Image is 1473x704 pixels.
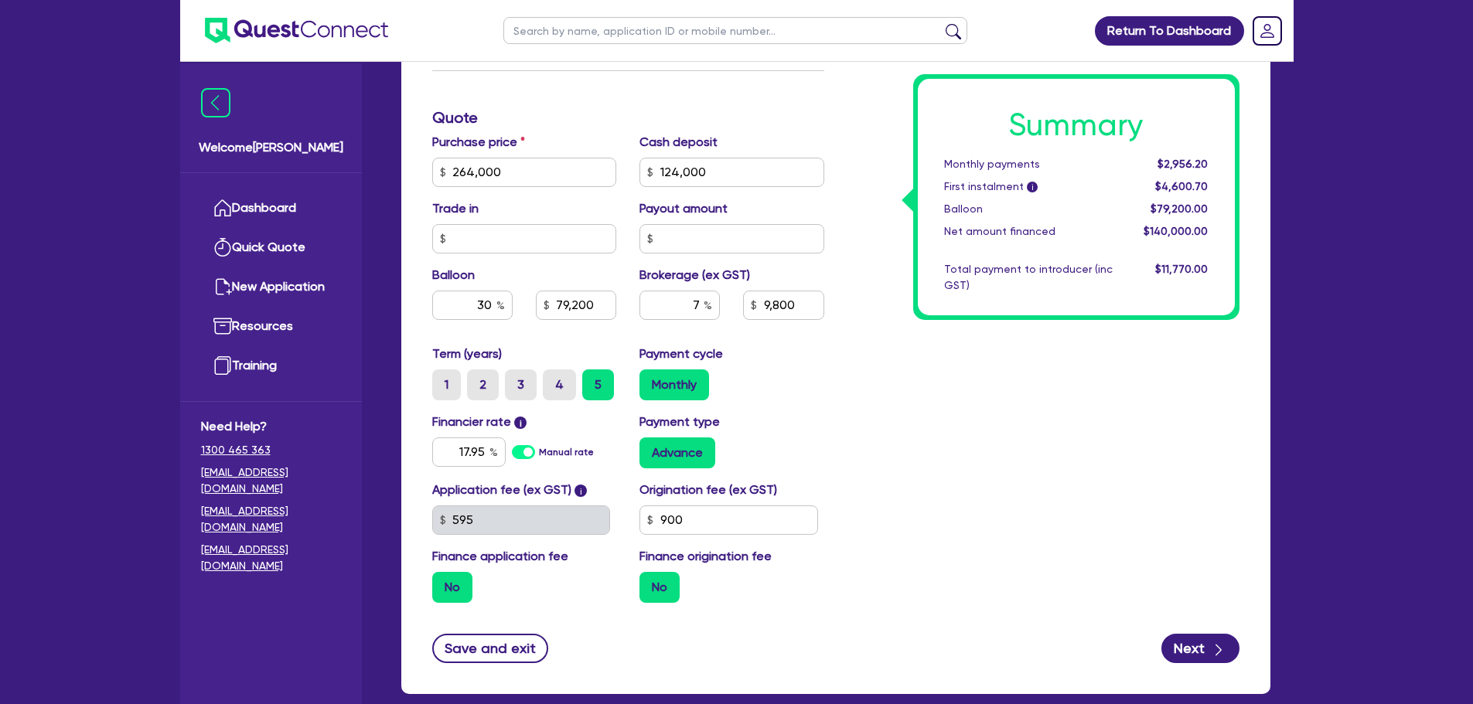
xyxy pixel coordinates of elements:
[432,481,571,499] label: Application fee (ex GST)
[539,445,594,459] label: Manual rate
[639,481,777,499] label: Origination fee (ex GST)
[201,464,341,497] a: [EMAIL_ADDRESS][DOMAIN_NAME]
[201,542,341,574] a: [EMAIL_ADDRESS][DOMAIN_NAME]
[199,138,343,157] span: Welcome [PERSON_NAME]
[432,133,525,151] label: Purchase price
[432,199,479,218] label: Trade in
[1247,11,1287,51] a: Dropdown toggle
[213,277,232,296] img: new-application
[639,345,723,363] label: Payment cycle
[933,156,1124,172] div: Monthly payments
[432,572,472,603] label: No
[201,228,341,267] a: Quick Quote
[201,267,341,307] a: New Application
[201,307,341,346] a: Resources
[467,369,499,400] label: 2
[205,18,388,43] img: quest-connect-logo-blue
[213,356,232,375] img: training
[582,369,614,400] label: 5
[201,444,271,456] tcxspan: Call 1300 465 363 via 3CX
[201,417,341,436] span: Need Help?
[933,201,1124,217] div: Balloon
[639,547,772,566] label: Finance origination fee
[639,133,718,151] label: Cash deposit
[201,88,230,117] img: icon-menu-close
[201,189,341,228] a: Dashboard
[575,485,587,497] span: i
[213,238,232,257] img: quick-quote
[639,369,709,400] label: Monthly
[213,317,232,335] img: resources
[505,369,537,400] label: 3
[503,17,967,44] input: Search by name, application ID or mobile number...
[543,369,576,400] label: 4
[1161,634,1239,663] button: Next
[1095,16,1244,46] a: Return To Dashboard
[639,437,715,468] label: Advance
[1144,225,1208,237] span: $140,000.00
[432,266,475,284] label: Balloon
[933,261,1124,294] div: Total payment to introducer (inc GST)
[1158,158,1208,170] span: $2,956.20
[1151,202,1208,215] span: $79,200.00
[432,345,502,363] label: Term (years)
[432,108,824,127] h3: Quote
[944,107,1209,144] h1: Summary
[432,547,568,566] label: Finance application fee
[201,503,341,536] a: [EMAIL_ADDRESS][DOMAIN_NAME]
[514,417,527,429] span: i
[639,413,720,431] label: Payment type
[1155,263,1208,275] span: $11,770.00
[639,199,728,218] label: Payout amount
[201,346,341,386] a: Training
[432,634,549,663] button: Save and exit
[432,413,527,431] label: Financier rate
[933,179,1124,195] div: First instalment
[639,266,750,284] label: Brokerage (ex GST)
[1155,180,1208,192] span: $4,600.70
[1027,182,1038,193] span: i
[432,369,461,400] label: 1
[933,223,1124,240] div: Net amount financed
[639,572,680,603] label: No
